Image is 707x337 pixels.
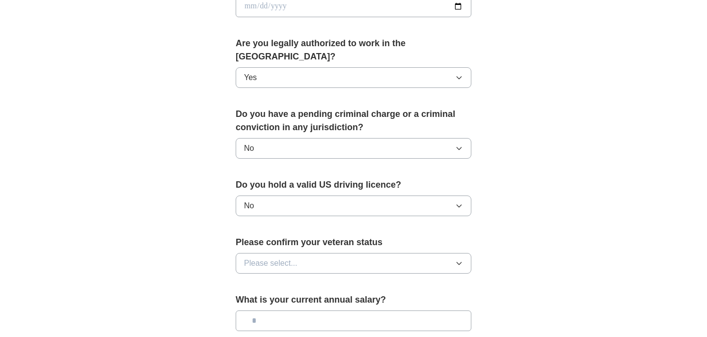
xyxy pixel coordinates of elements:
span: No [244,142,254,154]
label: Do you have a pending criminal charge or a criminal conviction in any jurisdiction? [236,108,471,134]
button: No [236,196,471,216]
label: Do you hold a valid US driving licence? [236,178,471,192]
span: No [244,200,254,212]
label: Please confirm your veteran status [236,236,471,249]
button: No [236,138,471,159]
span: Yes [244,72,257,84]
button: Please select... [236,253,471,274]
label: Are you legally authorized to work in the [GEOGRAPHIC_DATA]? [236,37,471,63]
button: Yes [236,67,471,88]
span: Please select... [244,257,298,269]
label: What is your current annual salary? [236,293,471,307]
